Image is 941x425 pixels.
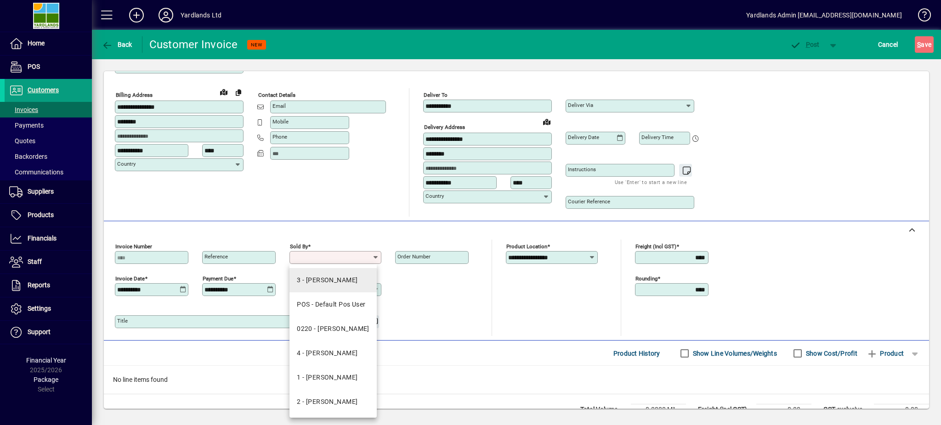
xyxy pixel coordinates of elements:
[615,177,687,187] mat-hint: Use 'Enter' to start a new line
[874,404,929,415] td: 0.00
[397,253,431,260] mat-label: Order number
[568,198,610,205] mat-label: Courier Reference
[5,227,92,250] a: Financials
[289,365,377,390] mat-option: 1 - Paul Bodle
[804,349,857,358] label: Show Cost/Profit
[9,153,47,160] span: Backorders
[635,275,658,282] mat-label: Rounding
[5,56,92,78] a: POS
[539,114,554,129] a: View on map
[149,37,238,52] div: Customer Invoice
[151,7,181,23] button: Profile
[5,180,92,203] a: Suppliers
[216,84,231,99] a: View on map
[425,193,444,199] mat-label: Country
[613,346,660,361] span: Product History
[28,258,42,265] span: Staff
[181,8,221,22] div: Yardlands Ltd
[289,390,377,414] mat-option: 2 - Stephanie Bodle
[756,404,811,415] td: 0.00
[104,366,929,394] div: No line items found
[28,211,54,218] span: Products
[115,275,145,282] mat-label: Invoice date
[5,251,92,274] a: Staff
[5,149,92,164] a: Backorders
[568,102,593,108] mat-label: Deliver via
[867,346,904,361] span: Product
[28,86,59,94] span: Customers
[746,8,902,22] div: Yardlands Admin [EMAIL_ADDRESS][DOMAIN_NAME]
[5,297,92,320] a: Settings
[115,243,152,250] mat-label: Invoice number
[635,243,676,250] mat-label: Freight (incl GST)
[203,275,233,282] mat-label: Payment due
[917,37,931,52] span: ave
[28,39,45,47] span: Home
[806,41,810,48] span: P
[5,133,92,149] a: Quotes
[693,404,756,415] td: Freight (incl GST)
[92,36,142,53] app-page-header-button: Back
[297,373,357,382] div: 1 - [PERSON_NAME]
[272,134,287,140] mat-label: Phone
[251,42,262,48] span: NEW
[26,357,66,364] span: Financial Year
[28,281,50,289] span: Reports
[99,36,135,53] button: Back
[424,92,448,98] mat-label: Deliver To
[790,41,820,48] span: ost
[5,274,92,297] a: Reports
[691,349,777,358] label: Show Line Volumes/Weights
[568,134,599,140] mat-label: Delivery date
[610,345,664,362] button: Product History
[28,63,40,70] span: POS
[5,32,92,55] a: Home
[122,7,151,23] button: Add
[231,85,246,100] button: Copy to Delivery address
[5,321,92,344] a: Support
[506,243,547,250] mat-label: Product location
[917,41,921,48] span: S
[102,41,132,48] span: Back
[9,137,35,145] span: Quotes
[5,204,92,227] a: Products
[289,268,377,292] mat-option: 3 - Carolyn Gannon
[641,134,674,140] mat-label: Delivery time
[819,404,874,415] td: GST exclusive
[297,348,357,358] div: 4 - [PERSON_NAME]
[878,37,898,52] span: Cancel
[28,188,54,195] span: Suppliers
[568,166,596,173] mat-label: Instructions
[5,117,92,133] a: Payments
[297,275,357,285] div: 3 - [PERSON_NAME]
[862,345,908,362] button: Product
[5,164,92,180] a: Communications
[289,317,377,341] mat-option: 0220 - Michaela Bodle
[28,235,57,242] span: Financials
[5,102,92,117] a: Invoices
[9,168,63,176] span: Communications
[28,328,51,336] span: Support
[204,253,228,260] mat-label: Reference
[297,300,366,309] div: POS - Default Pos User
[576,404,631,415] td: Total Volume
[915,36,934,53] button: Save
[289,292,377,317] mat-option: POS - Default Pos User
[297,324,369,334] div: 0220 - [PERSON_NAME]
[117,318,128,324] mat-label: Title
[9,122,44,129] span: Payments
[297,397,357,407] div: 2 - [PERSON_NAME]
[28,305,51,312] span: Settings
[289,341,377,365] mat-option: 4 - Mishayla Wilson
[911,2,930,32] a: Knowledge Base
[876,36,901,53] button: Cancel
[272,103,286,109] mat-label: Email
[34,376,58,383] span: Package
[785,36,824,53] button: Post
[631,404,686,415] td: 0.0000 M³
[117,161,136,167] mat-label: Country
[290,243,308,250] mat-label: Sold by
[9,106,38,113] span: Invoices
[272,118,289,125] mat-label: Mobile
